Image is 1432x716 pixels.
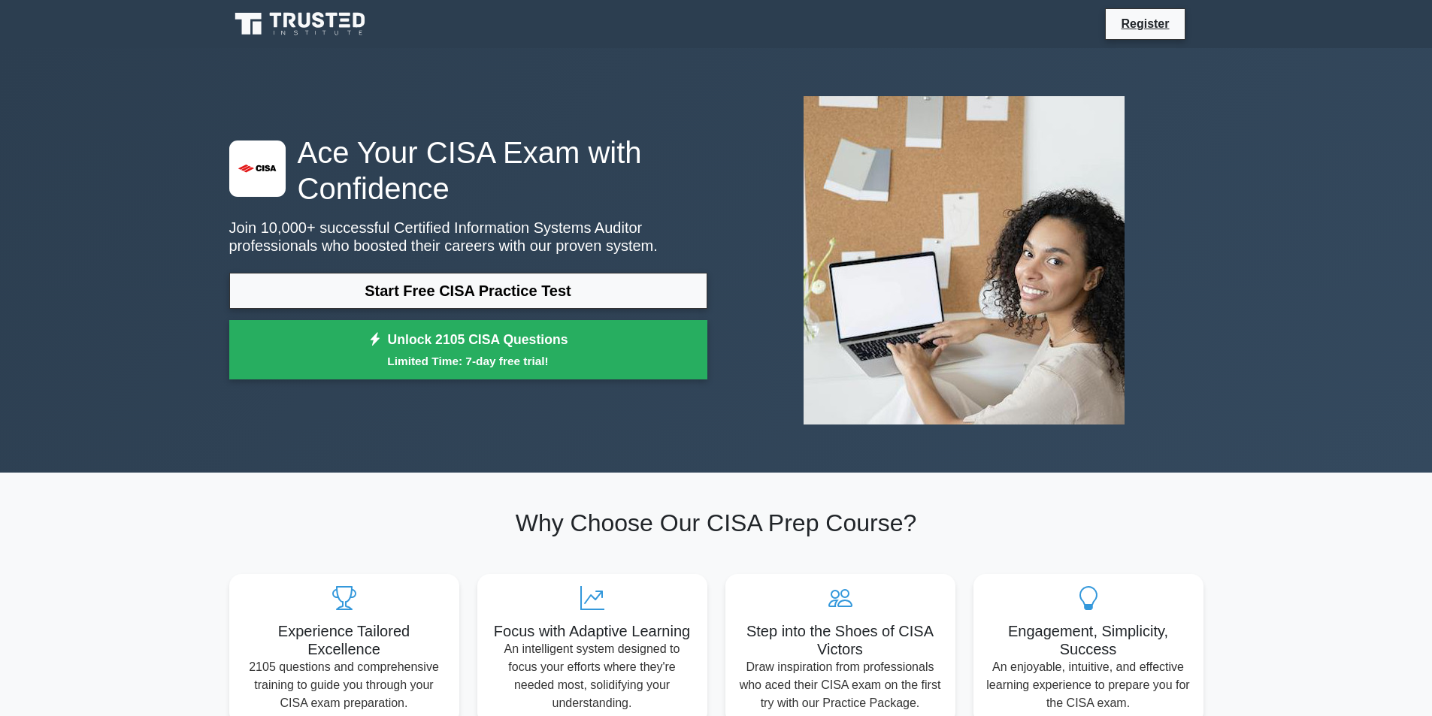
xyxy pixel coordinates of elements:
[489,640,695,712] p: An intelligent system designed to focus your efforts where they're needed most, solidifying your ...
[229,509,1203,537] h2: Why Choose Our CISA Prep Course?
[229,134,707,207] h1: Ace Your CISA Exam with Confidence
[737,622,943,658] h5: Step into the Shoes of CISA Victors
[985,658,1191,712] p: An enjoyable, intuitive, and effective learning experience to prepare you for the CISA exam.
[985,622,1191,658] h5: Engagement, Simplicity, Success
[737,658,943,712] p: Draw inspiration from professionals who aced their CISA exam on the first try with our Practice P...
[229,273,707,309] a: Start Free CISA Practice Test
[489,622,695,640] h5: Focus with Adaptive Learning
[229,219,707,255] p: Join 10,000+ successful Certified Information Systems Auditor professionals who boosted their car...
[241,622,447,658] h5: Experience Tailored Excellence
[248,352,689,370] small: Limited Time: 7-day free trial!
[241,658,447,712] p: 2105 questions and comprehensive training to guide you through your CISA exam preparation.
[229,320,707,380] a: Unlock 2105 CISA QuestionsLimited Time: 7-day free trial!
[1112,14,1178,33] a: Register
